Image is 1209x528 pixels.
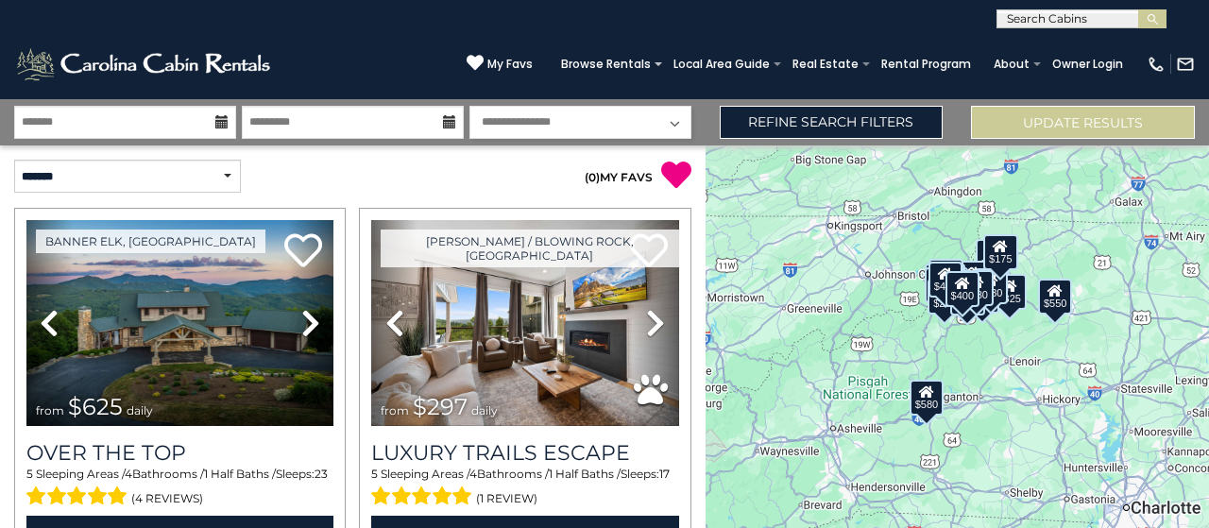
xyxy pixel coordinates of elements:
span: 1 Half Baths / [549,467,621,481]
a: My Favs [467,54,533,74]
img: thumbnail_167153549.jpeg [26,220,333,426]
span: 4 [469,467,477,481]
span: from [381,403,409,417]
a: Banner Elk, [GEOGRAPHIC_DATA] [36,230,265,253]
div: $325 [993,274,1027,310]
span: (1 review) [476,486,537,511]
div: $400 [945,271,979,307]
div: $175 [976,238,1010,274]
span: 23 [315,467,328,481]
span: daily [127,403,153,417]
div: $580 [910,379,944,415]
span: 4 [125,467,132,481]
a: Rental Program [872,51,980,77]
img: thumbnail_168695581.jpeg [371,220,678,426]
a: Owner Login [1043,51,1132,77]
a: Luxury Trails Escape [371,440,678,466]
div: $125 [929,258,963,294]
span: daily [471,403,498,417]
span: 5 [371,467,378,481]
span: 5 [26,467,33,481]
div: $175 [983,234,1017,270]
a: Browse Rentals [552,51,660,77]
div: Sleeping Areas / Bathrooms / Sleeps: [26,466,333,511]
a: Over The Top [26,440,333,466]
span: 17 [659,467,670,481]
img: mail-regular-white.png [1176,55,1195,74]
span: $625 [68,393,123,420]
span: ( ) [585,170,600,184]
div: $425 [928,262,962,298]
span: (4 reviews) [131,486,203,511]
a: Real Estate [783,51,868,77]
a: About [984,51,1039,77]
button: Update Results [971,106,1195,139]
div: $349 [955,260,989,296]
div: Sleeping Areas / Bathrooms / Sleeps: [371,466,678,511]
span: from [36,403,64,417]
span: 0 [588,170,596,184]
a: [PERSON_NAME] / Blowing Rock, [GEOGRAPHIC_DATA] [381,230,678,267]
div: $550 [1038,278,1072,314]
img: White-1-2.png [14,45,276,83]
span: $297 [413,393,468,420]
span: My Favs [487,56,533,73]
a: Add to favorites [284,231,322,272]
img: phone-regular-white.png [1147,55,1166,74]
div: $375 [950,279,984,315]
a: (0)MY FAVS [585,170,653,184]
div: $230 [925,267,959,303]
div: $225 [928,278,962,314]
a: Local Area Guide [664,51,779,77]
div: $480 [960,269,994,305]
a: Refine Search Filters [720,106,944,139]
span: 1 Half Baths / [204,467,276,481]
